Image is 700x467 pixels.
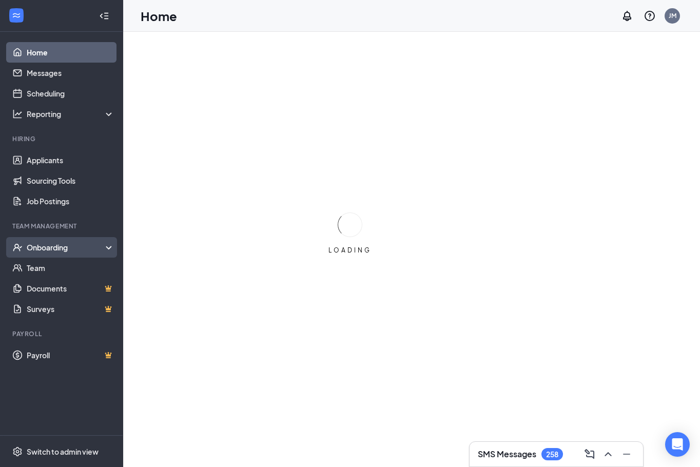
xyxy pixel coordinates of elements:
[602,448,614,460] svg: ChevronUp
[27,242,106,252] div: Onboarding
[546,450,558,459] div: 258
[478,449,536,460] h3: SMS Messages
[581,446,598,462] button: ComposeMessage
[12,222,112,230] div: Team Management
[27,446,99,457] div: Switch to admin view
[27,345,114,365] a: PayrollCrown
[665,432,690,457] div: Open Intercom Messenger
[27,150,114,170] a: Applicants
[27,191,114,211] a: Job Postings
[12,109,23,119] svg: Analysis
[27,278,114,299] a: DocumentsCrown
[324,246,376,255] div: LOADING
[27,299,114,319] a: SurveysCrown
[27,63,114,83] a: Messages
[621,10,633,22] svg: Notifications
[584,448,596,460] svg: ComposeMessage
[11,10,22,21] svg: WorkstreamLogo
[27,42,114,63] a: Home
[141,7,177,25] h1: Home
[12,446,23,457] svg: Settings
[620,448,633,460] svg: Minimize
[12,134,112,143] div: Hiring
[644,10,656,22] svg: QuestionInfo
[27,258,114,278] a: Team
[12,329,112,338] div: Payroll
[27,83,114,104] a: Scheduling
[618,446,635,462] button: Minimize
[669,11,676,20] div: JM
[600,446,616,462] button: ChevronUp
[27,109,115,119] div: Reporting
[27,170,114,191] a: Sourcing Tools
[99,11,109,21] svg: Collapse
[12,242,23,252] svg: UserCheck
